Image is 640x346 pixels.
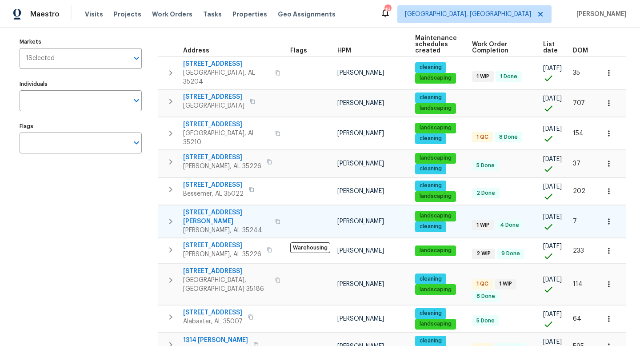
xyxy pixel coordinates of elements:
span: [PERSON_NAME], AL 35244 [183,226,270,235]
span: 1 WIP [496,280,516,288]
span: landscaping [416,286,455,294]
span: [PERSON_NAME], AL 35226 [183,162,261,171]
span: List date [543,41,558,54]
span: [DATE] [543,311,562,318]
span: [GEOGRAPHIC_DATA], AL 35210 [183,129,270,147]
span: 154 [573,130,584,137]
span: [DATE] [543,96,562,102]
span: Flags [290,48,307,54]
span: cleaning [416,275,445,283]
span: [GEOGRAPHIC_DATA] [183,101,244,110]
span: cleaning [416,182,445,189]
label: Flags [20,124,142,129]
span: landscaping [416,320,455,328]
span: Bessemer, AL 35022 [183,189,244,198]
span: [PERSON_NAME] [337,218,384,225]
span: Maestro [30,10,60,19]
span: [STREET_ADDRESS] [183,241,261,250]
button: Open [130,94,143,107]
span: [PERSON_NAME] [337,130,384,137]
span: Work Orders [152,10,192,19]
span: 8 Done [473,293,499,300]
span: landscaping [416,212,455,220]
span: Warehousing [290,242,330,253]
span: 37 [573,161,580,167]
span: [DATE] [543,156,562,162]
span: 1 QC [473,133,492,141]
span: Projects [114,10,141,19]
span: 1 WIP [473,73,493,80]
button: Open [130,52,143,64]
span: 1 Done [496,73,521,80]
span: cleaning [416,64,445,71]
span: cleaning [416,165,445,173]
span: landscaping [416,74,455,82]
span: [DATE] [543,277,562,283]
span: [PERSON_NAME] [337,188,384,194]
span: Address [183,48,209,54]
span: [STREET_ADDRESS][PERSON_NAME] [183,208,270,226]
span: [STREET_ADDRESS] [183,60,270,68]
span: cleaning [416,223,445,230]
span: 5 Done [473,162,498,169]
span: [PERSON_NAME] [337,316,384,322]
span: [DATE] [543,214,562,220]
span: 202 [573,188,585,194]
span: 1314 [PERSON_NAME] [183,336,248,345]
span: cleaning [416,135,445,142]
button: Open [130,137,143,149]
span: DOM [573,48,588,54]
span: 1 QC [473,280,492,288]
span: Work Order Completion [472,41,528,54]
span: [PERSON_NAME] [337,248,384,254]
span: [PERSON_NAME] [337,100,384,106]
span: [GEOGRAPHIC_DATA], [GEOGRAPHIC_DATA] [405,10,531,19]
span: cleaning [416,310,445,317]
span: cleaning [416,337,445,345]
span: 4 Done [496,221,523,229]
span: [PERSON_NAME] [337,161,384,167]
span: Geo Assignments [278,10,336,19]
span: 1 WIP [473,221,493,229]
span: 5 Done [473,317,498,325]
span: 1 Selected [26,55,55,62]
span: 8 Done [496,133,521,141]
span: [STREET_ADDRESS] [183,120,270,129]
span: [GEOGRAPHIC_DATA], AL 35204 [183,68,270,86]
span: [DATE] [543,243,562,249]
span: [STREET_ADDRESS] [183,93,244,101]
span: [GEOGRAPHIC_DATA], [GEOGRAPHIC_DATA] 35186 [183,276,270,294]
span: 707 [573,100,585,106]
span: [DATE] [543,184,562,190]
span: [STREET_ADDRESS] [183,267,270,276]
span: landscaping [416,105,455,112]
span: [DATE] [543,65,562,72]
span: 233 [573,248,584,254]
span: landscaping [416,124,455,132]
span: [PERSON_NAME] [337,281,384,287]
span: 64 [573,316,581,322]
span: HPM [337,48,351,54]
span: Properties [232,10,267,19]
label: Markets [20,39,142,44]
span: landscaping [416,247,455,254]
div: 18 [384,5,391,14]
label: Individuals [20,81,142,87]
span: 114 [573,281,583,287]
span: [STREET_ADDRESS] [183,308,243,317]
span: [DATE] [543,126,562,132]
span: [DATE] [543,339,562,345]
span: landscaping [416,193,455,200]
span: [PERSON_NAME], AL 35226 [183,250,261,259]
span: 9 Done [498,250,524,257]
span: Maintenance schedules created [415,35,457,54]
span: [PERSON_NAME] [337,70,384,76]
span: 7 [573,218,577,225]
span: [PERSON_NAME] [573,10,627,19]
span: Tasks [203,11,222,17]
span: Visits [85,10,103,19]
span: 2 WIP [473,250,494,257]
span: 2 Done [473,189,499,197]
span: 35 [573,70,580,76]
span: landscaping [416,154,455,162]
